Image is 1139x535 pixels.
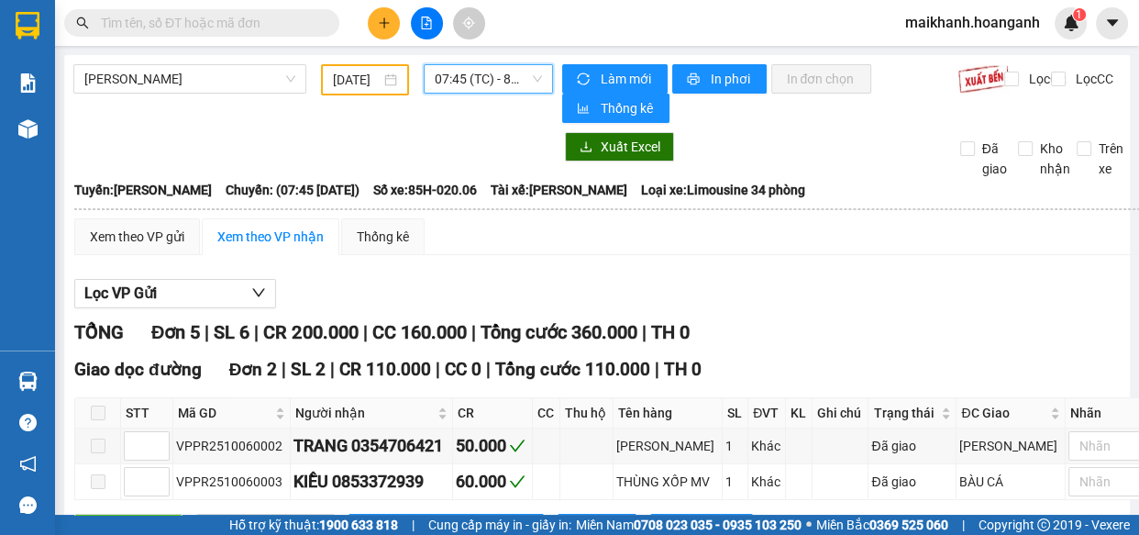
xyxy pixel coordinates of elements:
[600,98,655,118] span: Thống kê
[362,321,367,343] span: |
[869,518,948,532] strong: 0369 525 060
[18,73,38,93] img: solution-icon
[173,429,291,464] td: VPPR2510060002
[453,7,485,39] button: aim
[226,180,359,200] span: Chuyến: (07:45 [DATE])
[1022,69,1069,89] span: Lọc CR
[771,64,871,94] button: In đơn chọn
[371,321,466,343] span: CC 160.000
[16,12,39,39] img: logo-vxr
[1033,139,1078,179] span: Kho nhận
[229,359,278,380] span: Đơn 2
[959,472,1062,492] div: BÀU CÁ
[491,180,627,200] span: Tài xế: [PERSON_NAME]
[319,518,398,532] strong: 1900 633 818
[462,17,475,29] span: aim
[533,398,560,429] th: CC
[577,72,592,87] span: sync
[1096,7,1128,39] button: caret-down
[580,140,592,155] span: download
[1076,8,1082,21] span: 1
[961,403,1046,423] span: ĐC Giao
[600,69,653,89] span: Làm mới
[263,321,358,343] span: CR 200.000
[293,469,449,495] div: KIỀU 0853372939
[562,94,669,123] button: bar-chartThống kê
[357,227,409,247] div: Thống kê
[18,119,38,139] img: warehouse-icon
[486,359,491,380] span: |
[959,436,1062,456] div: [PERSON_NAME]
[412,515,415,535] span: |
[291,359,326,380] span: SL 2
[435,65,542,93] span: 07:45 (TC) - 85H-020.06
[19,496,37,514] span: message
[1063,15,1079,31] img: icon-new-feature
[330,359,335,380] span: |
[962,515,965,535] span: |
[871,472,953,492] div: Đã giao
[806,521,812,529] span: ⚪️
[74,321,124,343] span: TỔNG
[710,69,752,89] span: In phơi
[214,321,249,343] span: SL 6
[176,436,287,456] div: VPPR2510060002
[813,398,868,429] th: Ghi chú
[18,372,38,391] img: warehouse-icon
[725,436,745,456] div: 1
[84,282,157,305] span: Lọc VP Gửi
[84,65,295,93] span: Phan Rang - Hồ Chí Minh
[560,398,614,429] th: Thu hộ
[428,515,571,535] span: Cung cấp máy in - giấy in:
[616,472,719,492] div: THÙNG XỐP MV
[333,70,381,90] input: 06/10/2025
[19,455,37,473] span: notification
[614,398,723,429] th: Tên hàng
[871,436,953,456] div: Đã giao
[873,403,937,423] span: Trạng thái
[1037,518,1050,531] span: copyright
[251,285,266,300] span: down
[495,359,650,380] span: Tổng cước 110.000
[121,398,173,429] th: STT
[368,7,400,39] button: plus
[816,515,948,535] span: Miền Bắc
[76,17,89,29] span: search
[74,279,276,308] button: Lọc VP Gửi
[293,433,449,459] div: TRANG 0354706421
[470,321,475,343] span: |
[616,436,719,456] div: [PERSON_NAME]
[664,359,702,380] span: TH 0
[1091,139,1131,179] span: Trên xe
[176,472,287,492] div: VPPR2510060003
[641,180,805,200] span: Loại xe: Limousine 34 phòng
[74,359,202,380] span: Giao dọc đường
[890,11,1055,34] span: maikhanh.hoanganh
[576,515,802,535] span: Miền Nam
[634,518,802,532] strong: 0708 023 035 - 0935 103 250
[456,469,528,495] div: 60.000
[748,398,786,429] th: ĐVT
[655,359,659,380] span: |
[373,180,477,200] span: Số xe: 85H-020.06
[480,321,636,343] span: Tổng cước 360.000
[1068,69,1116,89] span: Lọc CC
[295,403,434,423] span: Người nhận
[445,359,481,380] span: CC 0
[565,132,674,162] button: downloadXuất Excel
[339,359,431,380] span: CR 110.000
[672,64,767,94] button: printerIn phơi
[509,438,525,454] span: check
[436,359,440,380] span: |
[562,64,668,94] button: syncLàm mới
[151,321,200,343] span: Đơn 5
[725,472,745,492] div: 1
[509,474,525,490] span: check
[205,321,209,343] span: |
[650,321,689,343] span: TH 0
[687,72,702,87] span: printer
[378,17,391,29] span: plus
[751,436,782,456] div: Khác
[90,227,184,247] div: Xem theo VP gửi
[786,398,813,429] th: KL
